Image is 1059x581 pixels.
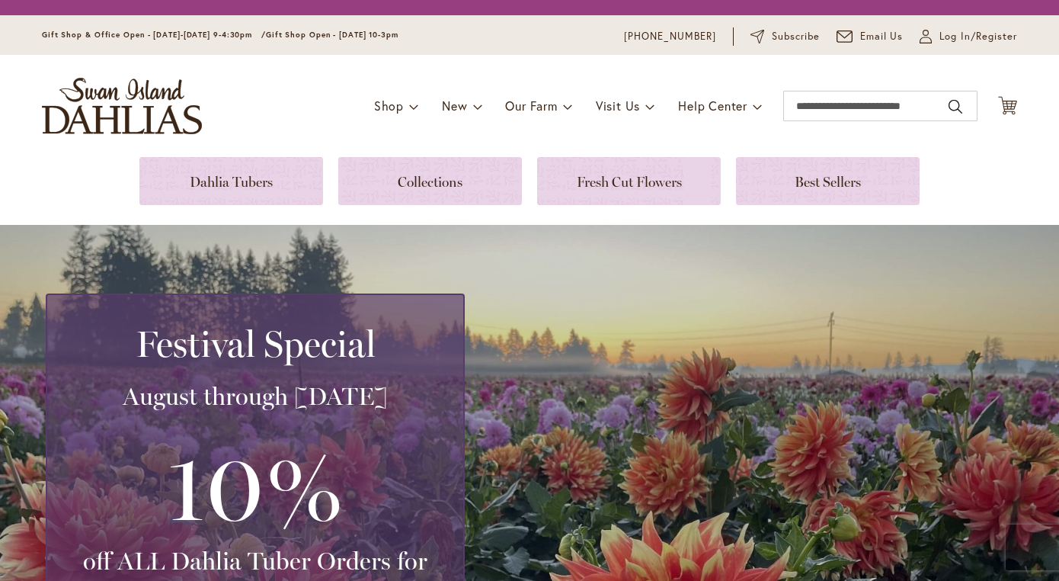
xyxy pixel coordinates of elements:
span: Email Us [860,29,904,44]
button: Search [949,95,962,119]
h2: Festival Special [66,323,445,365]
span: Log In/Register [939,29,1017,44]
a: Subscribe [750,29,820,44]
a: Email Us [837,29,904,44]
a: Log In/Register [920,29,1017,44]
span: Gift Shop & Office Open - [DATE]-[DATE] 9-4:30pm / [42,30,266,40]
span: Subscribe [772,29,820,44]
a: store logo [42,78,202,134]
span: Shop [374,98,404,114]
span: New [442,98,467,114]
span: Our Farm [505,98,557,114]
h3: August through [DATE] [66,381,445,412]
h3: 10% [66,427,445,546]
span: Help Center [678,98,747,114]
span: Gift Shop Open - [DATE] 10-3pm [266,30,398,40]
span: Visit Us [596,98,640,114]
a: [PHONE_NUMBER] [624,29,716,44]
